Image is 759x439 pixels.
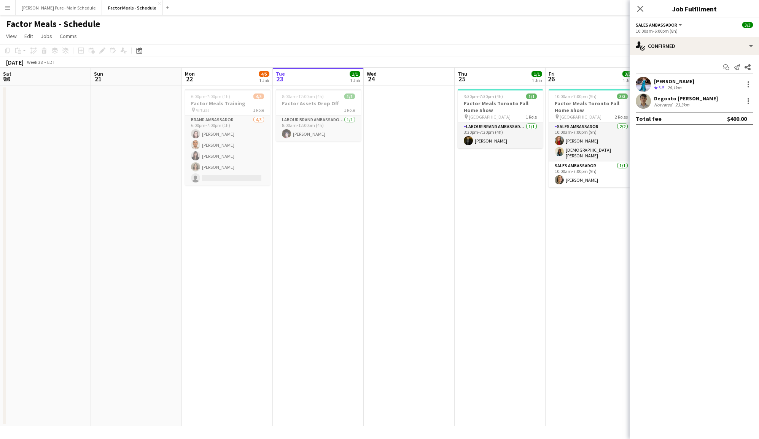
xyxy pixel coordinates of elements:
[615,114,628,120] span: 2 Roles
[60,33,77,40] span: Comms
[630,4,759,14] h3: Job Fulfilment
[636,28,753,34] div: 10:00am-6:00pm (8h)
[623,78,633,83] div: 1 Job
[350,78,360,83] div: 1 Job
[93,74,103,83] span: 21
[6,18,100,30] h1: Factor Meals - Schedule
[253,107,264,113] span: 1 Role
[464,94,503,99] span: 3:30pm-7:30pm (4h)
[276,100,361,107] h3: Factor Assets Drop Off
[458,89,543,148] app-job-card: 3:30pm-7:30pm (4h)1/1Factor Meals Toronto Fall Home Show [GEOGRAPHIC_DATA]1 RoleLabour Brand Amba...
[185,89,270,185] app-job-card: 6:00pm-7:00pm (1h)4/5Factor Meals Training Virtual1 RoleBrand Ambassador4/56:00pm-7:00pm (1h)[PER...
[276,116,361,141] app-card-role: Labour Brand Ambassadors1/18:00am-12:00pm (4h)[PERSON_NAME]
[727,115,747,122] div: $400.00
[6,33,17,40] span: View
[526,94,537,99] span: 1/1
[742,22,753,28] span: 3/3
[94,70,103,77] span: Sun
[659,85,664,90] span: 3.5
[57,31,80,41] a: Comms
[617,94,628,99] span: 3/3
[16,0,102,15] button: [PERSON_NAME] Pure - Main Schedule
[102,0,163,15] button: Factor Meals - Schedule
[458,100,543,114] h3: Factor Meals Toronto Fall Home Show
[549,89,634,187] app-job-card: 10:00am-7:00pm (9h)3/3Factor Meals Toronto Fall Home Show [GEOGRAPHIC_DATA]2 RolesSales Ambassado...
[630,37,759,55] div: Confirmed
[41,33,52,40] span: Jobs
[344,94,355,99] span: 1/1
[191,94,230,99] span: 6:00pm-7:00pm (1h)
[469,114,511,120] span: [GEOGRAPHIC_DATA]
[350,71,360,77] span: 1/1
[549,162,634,187] app-card-role: Sales Ambassador1/110:00am-7:00pm (9h)[PERSON_NAME]
[253,94,264,99] span: 4/5
[259,71,269,77] span: 4/5
[3,70,11,77] span: Sat
[367,70,377,77] span: Wed
[47,59,55,65] div: EDT
[549,100,634,114] h3: Factor Meals Toronto Fall Home Show
[457,74,467,83] span: 25
[259,78,269,83] div: 1 Job
[654,95,718,102] div: Degonto [PERSON_NAME]
[526,114,537,120] span: 1 Role
[21,31,36,41] a: Edit
[366,74,377,83] span: 24
[276,89,361,141] app-job-card: 8:00am-12:00pm (4h)1/1Factor Assets Drop Off1 RoleLabour Brand Ambassadors1/18:00am-12:00pm (4h)[...
[547,74,555,83] span: 26
[636,22,683,28] button: Sales Ambassador
[549,122,634,162] app-card-role: Sales Ambassador2/210:00am-7:00pm (9h)[PERSON_NAME][DEMOGRAPHIC_DATA] [PERSON_NAME]
[654,102,674,108] div: Not rated
[185,116,270,185] app-card-role: Brand Ambassador4/56:00pm-7:00pm (1h)[PERSON_NAME][PERSON_NAME][PERSON_NAME][PERSON_NAME]
[344,107,355,113] span: 1 Role
[674,102,691,108] div: 23.3km
[2,74,11,83] span: 20
[636,115,662,122] div: Total fee
[6,59,24,66] div: [DATE]
[24,33,33,40] span: Edit
[531,71,542,77] span: 1/1
[532,78,542,83] div: 1 Job
[622,71,633,77] span: 3/3
[555,94,597,99] span: 10:00am-7:00pm (9h)
[458,122,543,148] app-card-role: Labour Brand Ambassadors1/13:30pm-7:30pm (4h)[PERSON_NAME]
[25,59,44,65] span: Week 38
[654,78,694,85] div: [PERSON_NAME]
[3,31,20,41] a: View
[185,70,195,77] span: Mon
[458,70,467,77] span: Thu
[636,22,677,28] span: Sales Ambassador
[276,70,285,77] span: Tue
[275,74,285,83] span: 23
[184,74,195,83] span: 22
[38,31,55,41] a: Jobs
[560,114,601,120] span: [GEOGRAPHIC_DATA]
[666,85,683,91] div: 26.1km
[549,70,555,77] span: Fri
[185,100,270,107] h3: Factor Meals Training
[196,107,209,113] span: Virtual
[282,94,324,99] span: 8:00am-12:00pm (4h)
